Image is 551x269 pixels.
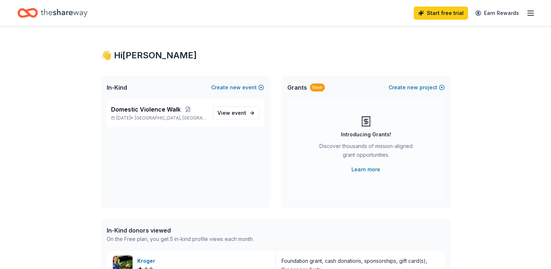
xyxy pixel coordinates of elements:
[414,7,468,20] a: Start free trial
[107,226,254,235] div: In-Kind donors viewed
[471,7,523,20] a: Earn Rewards
[213,106,260,120] a: View event
[230,83,241,92] span: new
[111,105,181,114] span: Domestic Violence Walk
[351,165,380,174] a: Learn more
[137,257,158,265] div: Kroger
[111,115,207,121] p: [DATE] •
[287,83,307,92] span: Grants
[101,50,450,61] div: 👋 Hi [PERSON_NAME]
[211,83,264,92] button: Createnewevent
[407,83,418,92] span: new
[107,83,127,92] span: In-Kind
[107,235,254,243] div: On the Free plan, you get 5 in-kind profile views each month.
[17,4,87,22] a: Home
[232,110,246,116] span: event
[217,109,246,117] span: View
[341,130,391,139] div: Introducing Grants!
[316,142,416,162] div: Discover thousands of mission-aligned grant opportunities.
[135,115,206,121] span: [GEOGRAPHIC_DATA], [GEOGRAPHIC_DATA]
[389,83,445,92] button: Createnewproject
[310,83,325,91] div: New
